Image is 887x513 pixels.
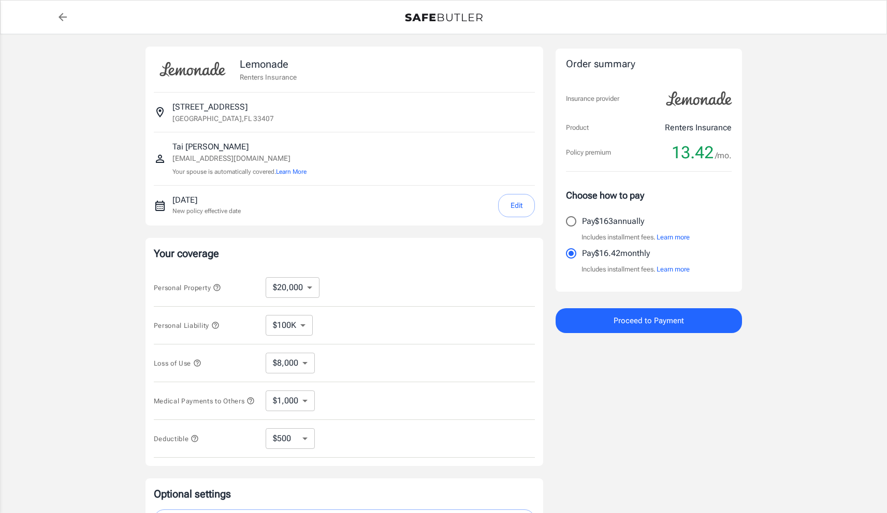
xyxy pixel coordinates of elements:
p: Product [566,123,589,133]
span: Loss of Use [154,359,201,367]
p: Your spouse is automatically covered. [172,167,307,177]
p: Includes installment fees. [581,232,690,243]
button: Deductible [154,432,199,445]
button: Personal Property [154,281,221,294]
button: Edit [498,194,535,217]
p: Includes installment fees. [581,264,690,275]
p: Lemonade [240,56,297,72]
span: Personal Property [154,284,221,292]
p: Insurance provider [566,94,619,104]
p: [EMAIL_ADDRESS][DOMAIN_NAME] [172,153,307,164]
p: Choose how to pay [566,188,732,202]
span: Medical Payments to Others [154,397,255,405]
button: Loss of Use [154,357,201,369]
span: Proceed to Payment [614,314,684,327]
p: [STREET_ADDRESS] [172,101,248,113]
p: Pay $163 annually [582,215,644,228]
button: Learn more [657,264,690,275]
p: [GEOGRAPHIC_DATA] , FL 33407 [172,113,274,124]
span: Personal Liability [154,322,220,329]
img: Lemonade [660,84,738,113]
button: Personal Liability [154,319,220,331]
p: Optional settings [154,487,535,501]
p: New policy effective date [172,206,241,216]
svg: Insured address [154,106,166,118]
p: Renters Insurance [240,72,297,82]
span: 13.42 [672,142,714,163]
button: Learn more [657,232,690,243]
p: Policy premium [566,147,611,158]
p: Your coverage [154,246,535,261]
button: Proceed to Payment [556,308,742,333]
button: Medical Payments to Others [154,395,255,407]
p: [DATE] [172,194,241,206]
a: back to quotes [52,7,73,27]
button: Learn More [276,167,307,176]
svg: Insured person [154,153,166,165]
div: Order summary [566,57,732,72]
img: Back to quotes [405,13,483,22]
p: Tai [PERSON_NAME] [172,141,307,153]
svg: New policy start date [154,200,166,212]
span: /mo. [715,148,732,163]
p: Renters Insurance [665,122,732,134]
span: Deductible [154,435,199,443]
img: Lemonade [154,55,231,84]
p: Pay $16.42 monthly [582,247,650,260]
